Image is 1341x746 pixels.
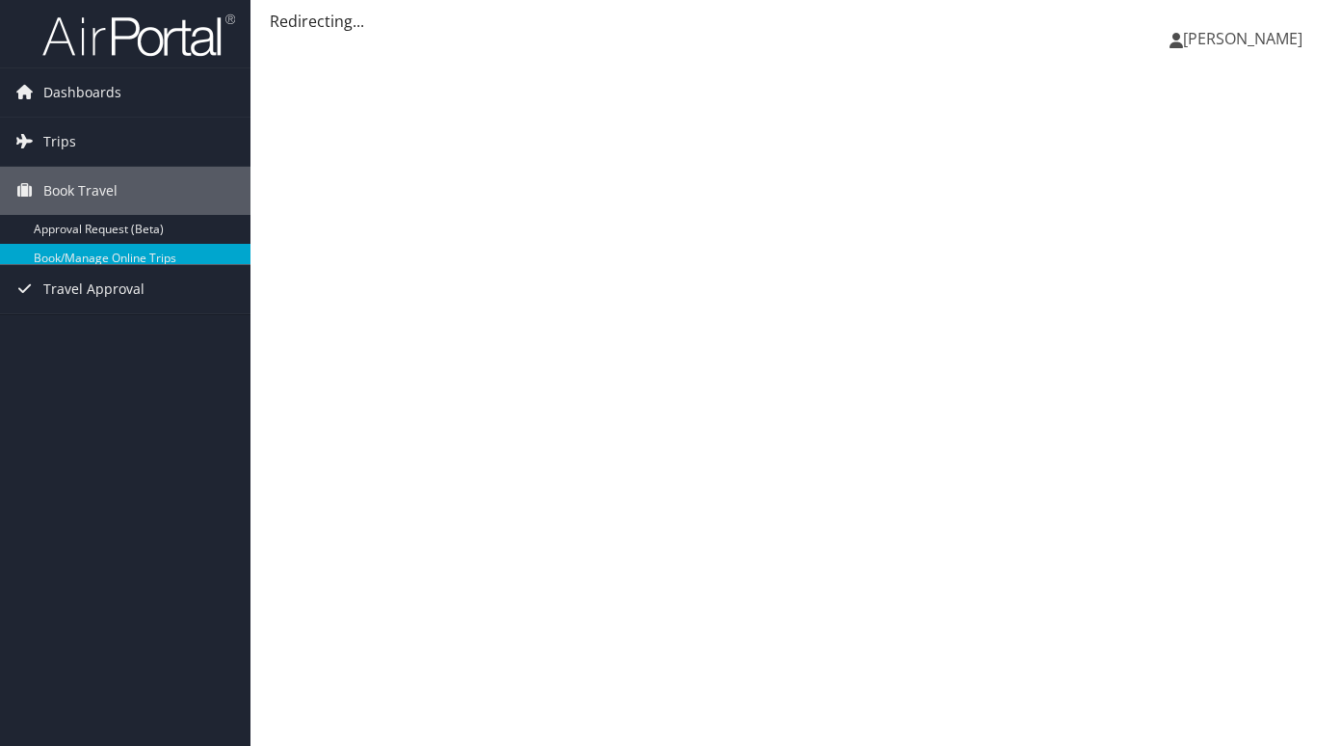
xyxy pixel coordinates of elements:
div: Redirecting... [270,10,1322,33]
span: Travel Approval [43,265,145,313]
span: Trips [43,118,76,166]
span: Dashboards [43,68,121,117]
span: Book Travel [43,167,118,215]
img: airportal-logo.png [42,13,235,58]
span: [PERSON_NAME] [1183,28,1302,49]
a: [PERSON_NAME] [1170,10,1322,67]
